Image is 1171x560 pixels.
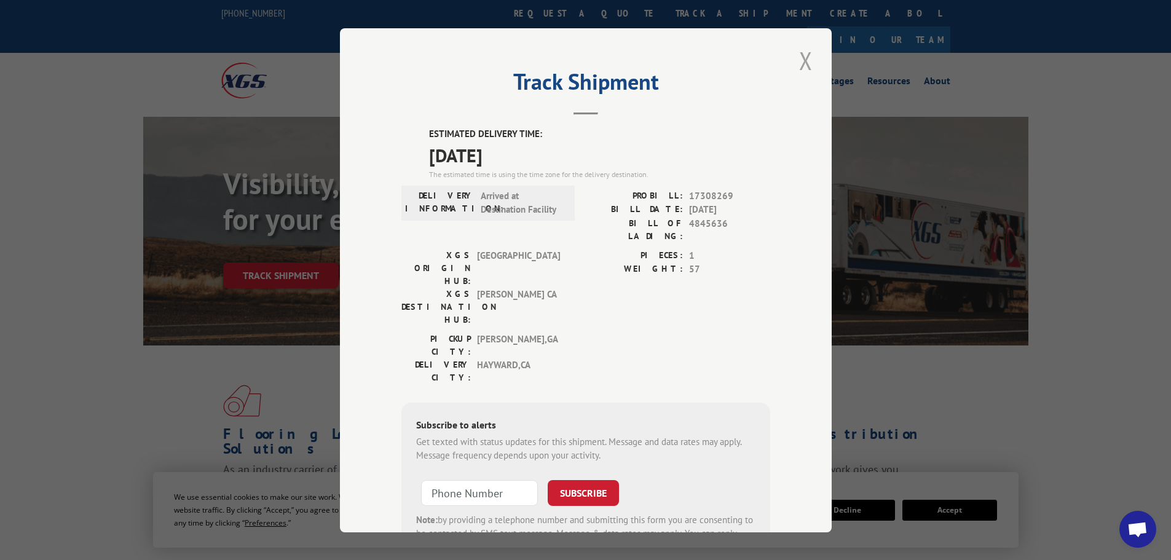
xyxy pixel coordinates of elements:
[416,435,755,462] div: Get texted with status updates for this shipment. Message and data rates may apply. Message frequ...
[548,479,619,505] button: SUBSCRIBE
[405,189,475,216] label: DELIVERY INFORMATION:
[689,262,770,277] span: 57
[689,248,770,262] span: 1
[421,479,538,505] input: Phone Number
[401,73,770,97] h2: Track Shipment
[795,44,816,77] button: Close modal
[429,141,770,168] span: [DATE]
[586,216,683,242] label: BILL OF LADING:
[416,513,755,554] div: by providing a telephone number and submitting this form you are consenting to be contacted by SM...
[477,287,560,326] span: [PERSON_NAME] CA
[429,127,770,141] label: ESTIMATED DELIVERY TIME:
[401,287,471,326] label: XGS DESTINATION HUB:
[416,417,755,435] div: Subscribe to alerts
[477,358,560,384] span: HAYWARD , CA
[1119,511,1156,548] a: Open chat
[401,358,471,384] label: DELIVERY CITY:
[689,203,770,217] span: [DATE]
[586,189,683,203] label: PROBILL:
[401,332,471,358] label: PICKUP CITY:
[689,189,770,203] span: 17308269
[586,248,683,262] label: PIECES:
[586,262,683,277] label: WEIGHT:
[586,203,683,217] label: BILL DATE:
[689,216,770,242] span: 4845636
[477,248,560,287] span: [GEOGRAPHIC_DATA]
[429,168,770,179] div: The estimated time is using the time zone for the delivery destination.
[401,248,471,287] label: XGS ORIGIN HUB:
[477,332,560,358] span: [PERSON_NAME] , GA
[416,513,438,525] strong: Note:
[481,189,564,216] span: Arrived at Destination Facility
